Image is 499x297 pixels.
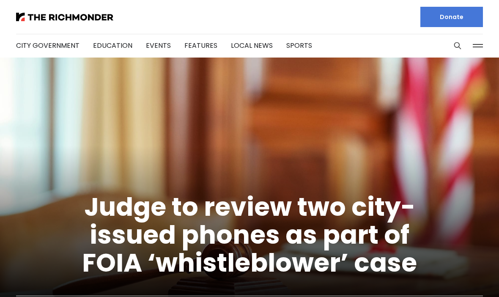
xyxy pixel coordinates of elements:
[427,256,499,297] iframe: portal-trigger
[231,41,273,50] a: Local News
[16,41,80,50] a: City Government
[420,7,483,27] a: Donate
[184,41,217,50] a: Features
[82,189,417,280] a: Judge to review two city-issued phones as part of FOIA ‘whistleblower’ case
[93,41,132,50] a: Education
[286,41,312,50] a: Sports
[146,41,171,50] a: Events
[16,13,113,21] img: The Richmonder
[451,39,464,52] button: Search this site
